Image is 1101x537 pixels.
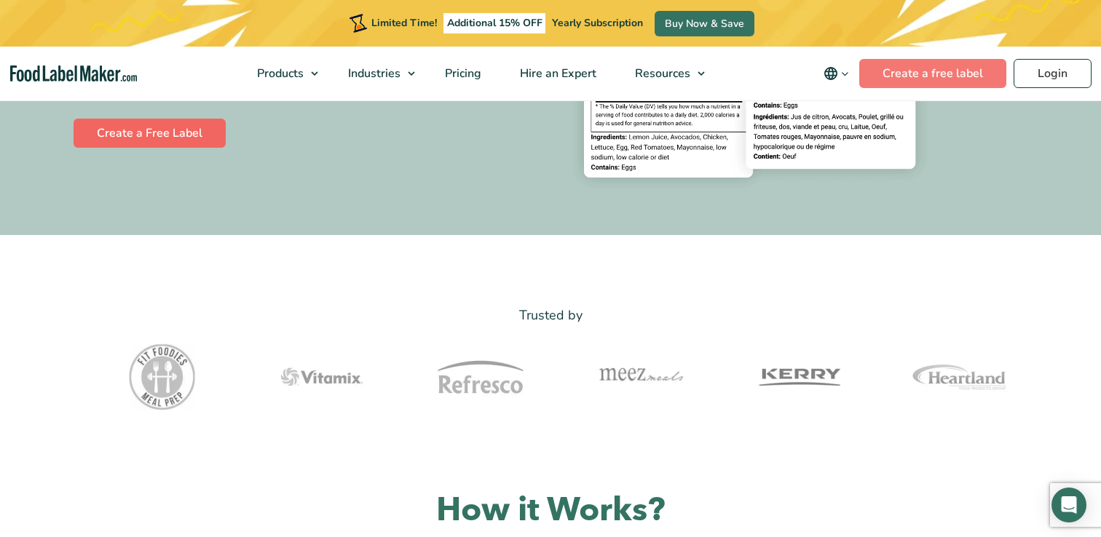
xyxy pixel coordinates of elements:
[74,489,1027,532] h2: How it Works?
[443,13,546,33] span: Additional 15% OFF
[344,65,402,81] span: Industries
[253,65,305,81] span: Products
[441,65,483,81] span: Pricing
[552,16,643,30] span: Yearly Subscription
[655,11,754,36] a: Buy Now & Save
[501,47,612,100] a: Hire an Expert
[74,305,1027,326] p: Trusted by
[1051,488,1086,522] div: Open Intercom Messenger
[616,47,712,100] a: Resources
[631,65,692,81] span: Resources
[426,47,497,100] a: Pricing
[859,59,1006,88] a: Create a free label
[516,65,598,81] span: Hire an Expert
[238,47,325,100] a: Products
[1014,59,1092,88] a: Login
[329,47,422,100] a: Industries
[371,16,437,30] span: Limited Time!
[74,119,226,148] a: Create a Free Label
